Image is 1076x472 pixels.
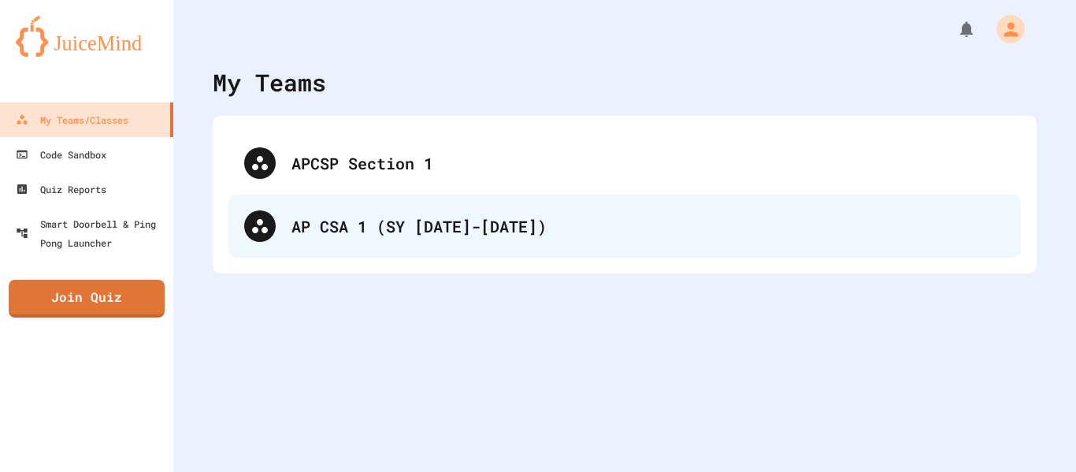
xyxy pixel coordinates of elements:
[16,110,128,129] div: My Teams/Classes
[16,16,158,57] img: logo-orange.svg
[980,11,1029,47] div: My Account
[16,214,167,252] div: Smart Doorbell & Ping Pong Launcher
[291,151,1005,175] div: APCSP Section 1
[16,180,106,199] div: Quiz Reports
[291,214,1005,238] div: AP CSA 1 (SY [DATE]-[DATE])
[928,16,980,43] div: My Notifications
[228,195,1021,258] div: AP CSA 1 (SY [DATE]-[DATE])
[16,145,106,164] div: Code Sandbox
[228,132,1021,195] div: APCSP Section 1
[213,65,326,100] div: My Teams
[9,280,165,318] a: Join Quiz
